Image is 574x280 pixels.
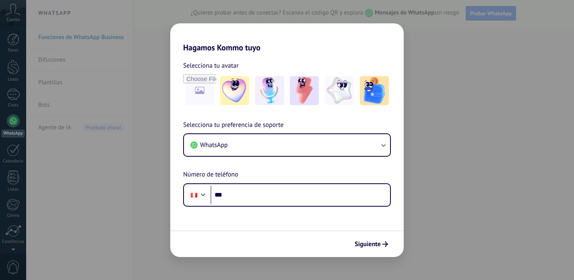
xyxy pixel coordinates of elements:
[255,76,284,105] img: -2.jpeg
[290,76,319,105] img: -3.jpeg
[183,60,239,71] span: Selecciona tu avatar
[186,187,202,203] div: Peru: + 51
[220,76,249,105] img: -1.jpeg
[183,120,284,131] span: Selecciona tu preferencia de soporte
[170,23,404,52] h2: Hagamos Kommo tuyo
[360,76,389,105] img: -5.jpeg
[184,134,390,156] button: WhatsApp
[325,76,354,105] img: -4.jpeg
[351,237,392,251] button: Siguiente
[355,241,381,247] span: Siguiente
[183,170,238,180] span: Número de teléfono
[200,141,228,149] span: WhatsApp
